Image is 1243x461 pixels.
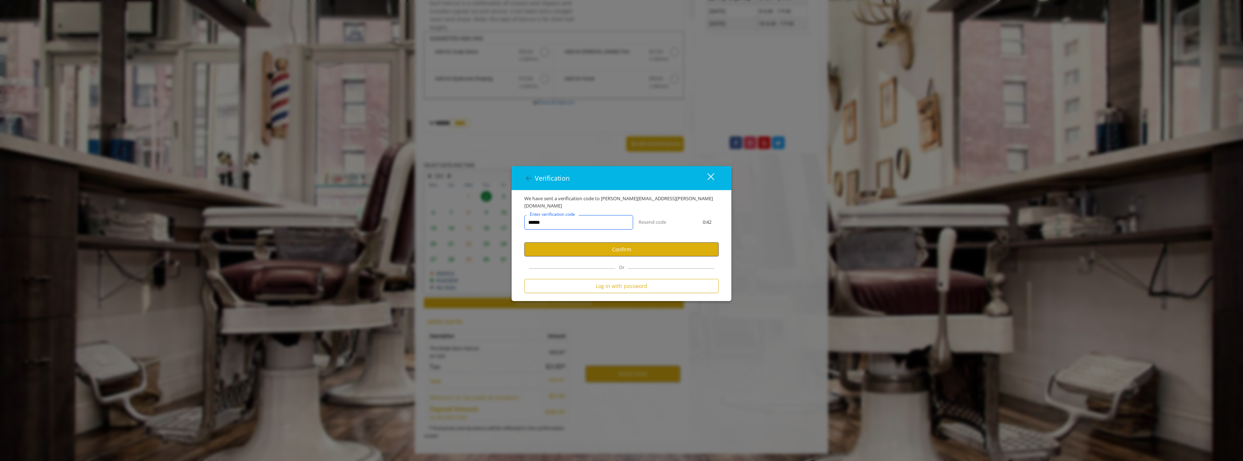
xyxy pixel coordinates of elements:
div: close dialog [699,173,714,184]
button: Log in with password [524,279,719,293]
span: Or [615,264,628,271]
label: Enter verification code [526,211,579,218]
div: 0:42 [690,218,724,226]
button: close dialog [694,170,719,185]
button: Resend code [639,218,666,226]
input: verificationCodeText [524,215,633,230]
button: Confirm [524,242,719,256]
span: Verification [535,174,570,182]
div: We have sent a verification code to [PERSON_NAME][EMAIL_ADDRESS][PERSON_NAME][DOMAIN_NAME] [519,195,724,210]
